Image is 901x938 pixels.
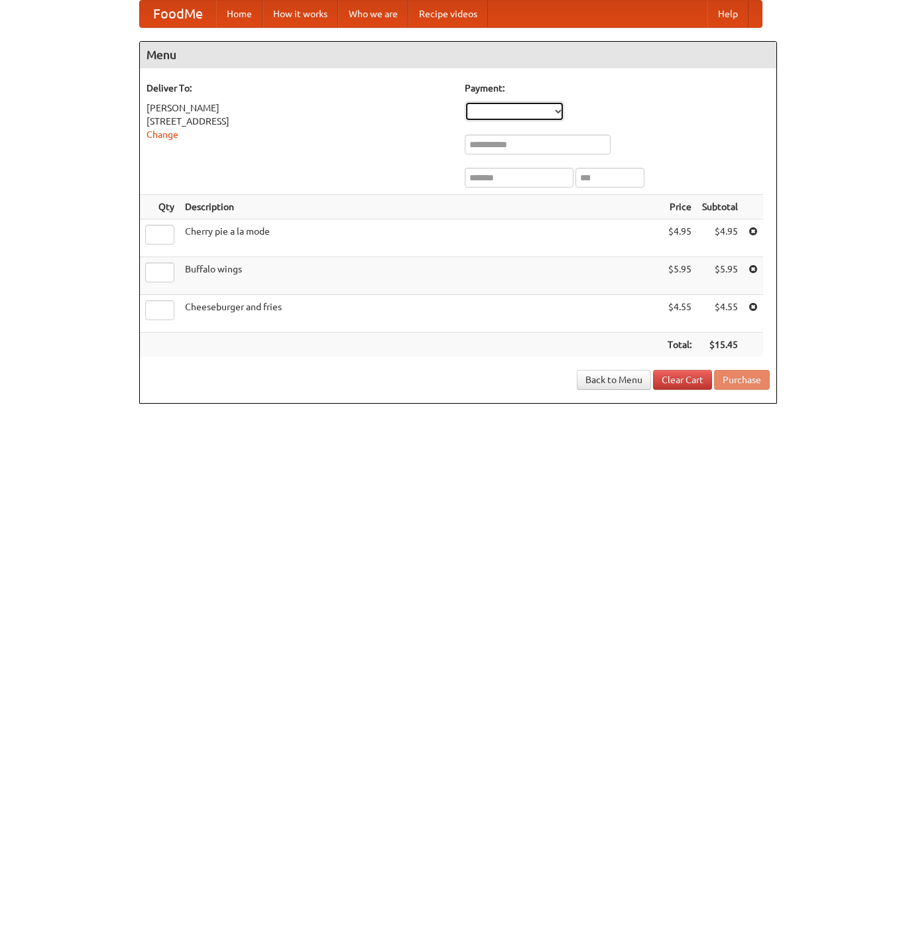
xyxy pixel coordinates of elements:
[577,370,651,390] a: Back to Menu
[180,195,662,219] th: Description
[140,195,180,219] th: Qty
[263,1,338,27] a: How it works
[338,1,408,27] a: Who we are
[140,42,776,68] h4: Menu
[465,82,770,95] h5: Payment:
[662,219,697,257] td: $4.95
[180,219,662,257] td: Cherry pie a la mode
[662,195,697,219] th: Price
[662,257,697,295] td: $5.95
[707,1,749,27] a: Help
[697,195,743,219] th: Subtotal
[140,1,216,27] a: FoodMe
[180,257,662,295] td: Buffalo wings
[697,333,743,357] th: $15.45
[662,295,697,333] td: $4.55
[147,82,451,95] h5: Deliver To:
[408,1,488,27] a: Recipe videos
[697,219,743,257] td: $4.95
[147,115,451,128] div: [STREET_ADDRESS]
[714,370,770,390] button: Purchase
[697,295,743,333] td: $4.55
[662,333,697,357] th: Total:
[147,129,178,140] a: Change
[216,1,263,27] a: Home
[180,295,662,333] td: Cheeseburger and fries
[147,101,451,115] div: [PERSON_NAME]
[697,257,743,295] td: $5.95
[653,370,712,390] a: Clear Cart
